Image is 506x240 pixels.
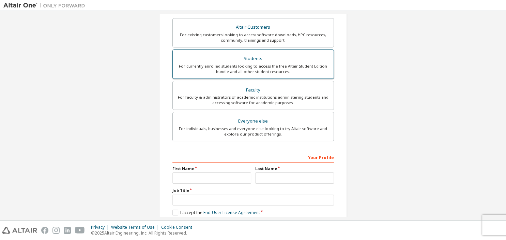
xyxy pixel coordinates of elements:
img: youtube.svg [75,227,85,234]
div: Everyone else [177,116,329,126]
div: Privacy [91,225,111,230]
div: Your Profile [172,152,334,163]
img: Altair One [3,2,89,9]
div: For faculty & administrators of academic institutions administering students and accessing softwa... [177,95,329,105]
img: facebook.svg [41,227,48,234]
a: End-User License Agreement [203,210,260,215]
label: Last Name [255,166,334,171]
div: For currently enrolled students looking to access the free Altair Student Edition bundle and all ... [177,63,329,74]
img: linkedin.svg [64,227,71,234]
label: First Name [172,166,251,171]
div: Faculty [177,85,329,95]
img: instagram.svg [52,227,60,234]
div: Website Terms of Use [111,225,161,230]
div: Altair Customers [177,23,329,32]
label: I accept the [172,210,260,215]
img: altair_logo.svg [2,227,37,234]
div: Cookie Consent [161,225,196,230]
div: For existing customers looking to access software downloads, HPC resources, community, trainings ... [177,32,329,43]
div: For individuals, businesses and everyone else looking to try Altair software and explore our prod... [177,126,329,137]
div: Students [177,54,329,63]
p: © 2025 Altair Engineering, Inc. All Rights Reserved. [91,230,196,236]
label: Job Title [172,188,334,193]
